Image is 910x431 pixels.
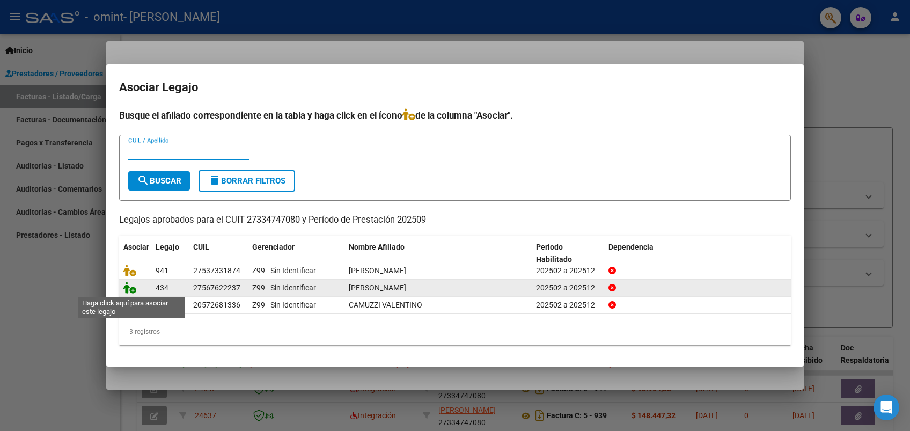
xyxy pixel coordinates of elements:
datatable-header-cell: Gerenciador [248,236,344,271]
span: Z99 - Sin Identificar [252,301,316,309]
span: Buscar [137,176,181,186]
span: ARIANO GUADALUPE [349,266,406,275]
span: Periodo Habilitado [536,243,572,264]
span: Asociar [123,243,149,251]
div: 3 registros [119,318,791,345]
mat-icon: delete [208,174,221,187]
span: Z99 - Sin Identificar [252,283,316,292]
span: Nombre Afiliado [349,243,405,251]
div: 27537331874 [193,265,240,277]
span: 237 [156,301,168,309]
p: Legajos aprobados para el CUIT 27334747080 y Período de Prestación 202509 [119,214,791,227]
span: 434 [156,283,168,292]
span: 941 [156,266,168,275]
span: CUIL [193,243,209,251]
button: Borrar Filtros [199,170,295,192]
datatable-header-cell: CUIL [189,236,248,271]
h2: Asociar Legajo [119,77,791,98]
datatable-header-cell: Periodo Habilitado [532,236,604,271]
button: Buscar [128,171,190,191]
div: 27567622237 [193,282,240,294]
div: 20572681336 [193,299,240,311]
span: Z99 - Sin Identificar [252,266,316,275]
span: Dependencia [608,243,654,251]
span: Gerenciador [252,243,295,251]
div: 202502 a 202512 [536,282,600,294]
span: CAMUZZI VALENTINO [349,301,422,309]
datatable-header-cell: Dependencia [604,236,791,271]
span: Borrar Filtros [208,176,285,186]
div: 202502 a 202512 [536,299,600,311]
datatable-header-cell: Nombre Afiliado [344,236,532,271]
span: Legajo [156,243,179,251]
mat-icon: search [137,174,150,187]
div: Open Intercom Messenger [874,395,899,420]
span: PEREZ HEREDIA DELFINA VICTORIA [349,283,406,292]
datatable-header-cell: Asociar [119,236,151,271]
div: 202502 a 202512 [536,265,600,277]
datatable-header-cell: Legajo [151,236,189,271]
h4: Busque el afiliado correspondiente en la tabla y haga click en el ícono de la columna "Asociar". [119,108,791,122]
